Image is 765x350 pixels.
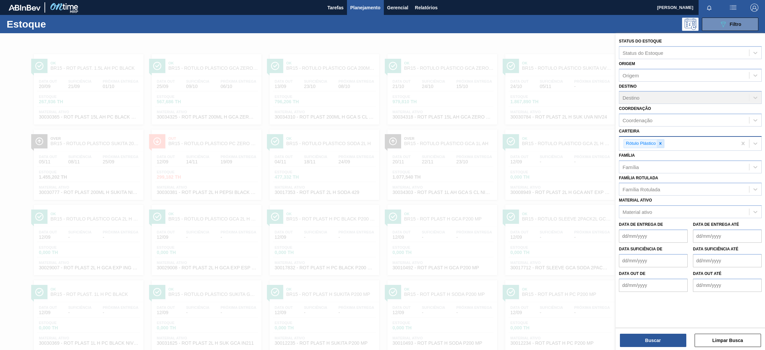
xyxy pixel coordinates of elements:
[415,4,438,12] span: Relatórios
[624,139,657,148] div: Rótulo Plástico
[623,72,639,78] div: Origem
[693,271,722,276] label: Data out até
[623,118,652,123] div: Coordenação
[619,84,637,89] label: Destino
[619,254,688,267] input: dd/mm/yyyy
[619,279,688,292] input: dd/mm/yyyy
[619,129,639,133] label: Carteira
[750,4,758,12] img: Logout
[619,39,662,44] label: Status do Estoque
[619,176,658,180] label: Família Rotulada
[702,18,758,31] button: Filtro
[693,222,739,227] label: Data de Entrega até
[7,20,109,28] h1: Estoque
[693,279,762,292] input: dd/mm/yyyy
[623,187,660,192] div: Família Rotulada
[327,4,344,12] span: Tarefas
[619,222,663,227] label: Data de Entrega de
[619,198,652,203] label: Material ativo
[730,22,741,27] span: Filtro
[682,18,699,31] div: Pogramando: nenhum usuário selecionado
[729,4,737,12] img: userActions
[619,153,635,158] label: Família
[9,5,41,11] img: TNhmsLtSVTkK8tSr43FrP2fwEKptu5GPRR3wAAAABJRU5ErkJggg==
[693,229,762,243] input: dd/mm/yyyy
[619,106,651,111] label: Coordenação
[387,4,408,12] span: Gerencial
[619,229,688,243] input: dd/mm/yyyy
[623,209,652,215] div: Material ativo
[693,247,738,251] label: Data suficiência até
[619,271,645,276] label: Data out de
[619,247,662,251] label: Data suficiência de
[623,164,639,170] div: Família
[619,61,635,66] label: Origem
[350,4,381,12] span: Planejamento
[699,3,720,12] button: Notificações
[693,254,762,267] input: dd/mm/yyyy
[623,50,663,55] div: Status do Estoque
